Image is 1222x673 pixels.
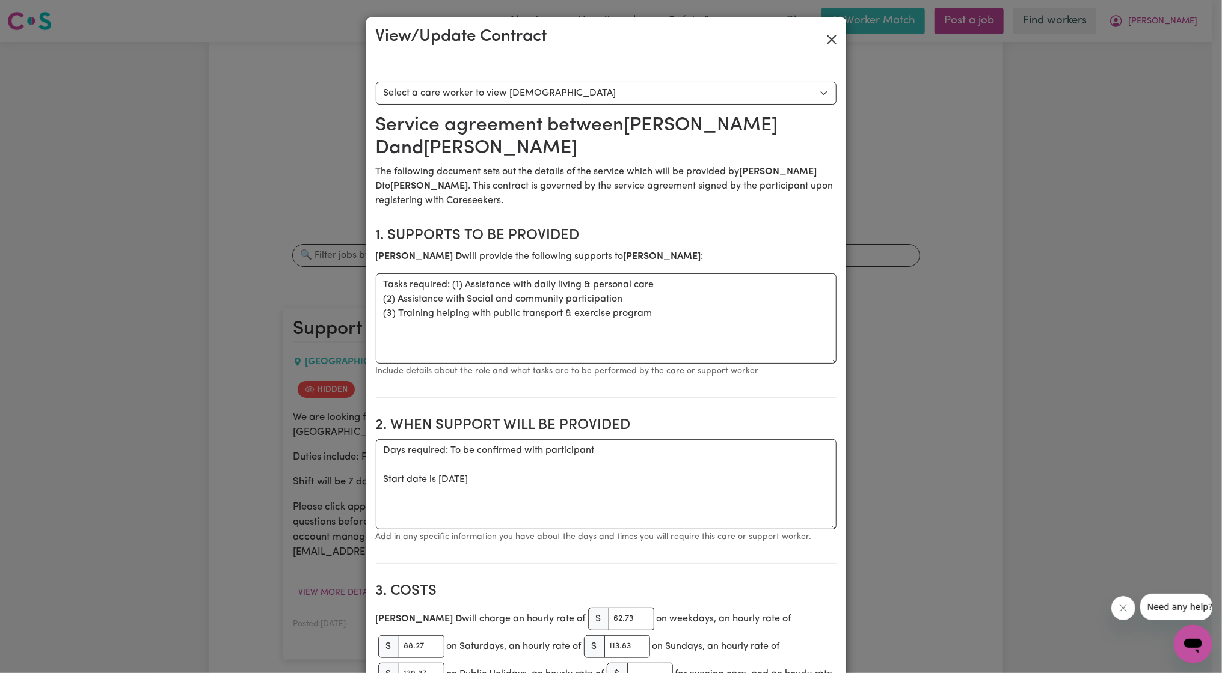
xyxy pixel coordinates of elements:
[1111,596,1135,620] iframe: Close message
[391,181,468,191] b: [PERSON_NAME]
[376,273,837,364] textarea: Tasks required: (1) Assistance with daily living & personal care (2) Assistance with Social and c...
[1140,594,1212,620] iframe: Message from company
[376,165,837,208] p: The following document sets out the details of the service which will be provided by to . This co...
[376,252,462,261] b: [PERSON_NAME] D
[376,532,812,541] small: Add in any specific information you have about the days and times you will require this care or s...
[376,367,759,376] small: Include details about the role and what tasks are to be performed by the care or support worker
[376,114,837,160] h2: Service agreement between [PERSON_NAME] D and [PERSON_NAME]
[378,635,399,658] span: $
[376,614,462,624] b: [PERSON_NAME] D
[376,27,547,47] h3: View/Update Contract
[376,249,837,264] p: will provide the following supports to :
[376,417,837,434] h2: 2. When support will be provided
[584,635,605,658] span: $
[376,227,837,245] h2: 1. Supports to be provided
[822,30,841,49] button: Close
[624,252,701,261] b: [PERSON_NAME]
[7,8,73,18] span: Need any help?
[1174,625,1212,663] iframe: Button to launch messaging window
[588,608,609,630] span: $
[376,583,837,600] h2: 3. Costs
[376,439,837,529] textarea: Days required: To be confirmed with participant Start date is [DATE]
